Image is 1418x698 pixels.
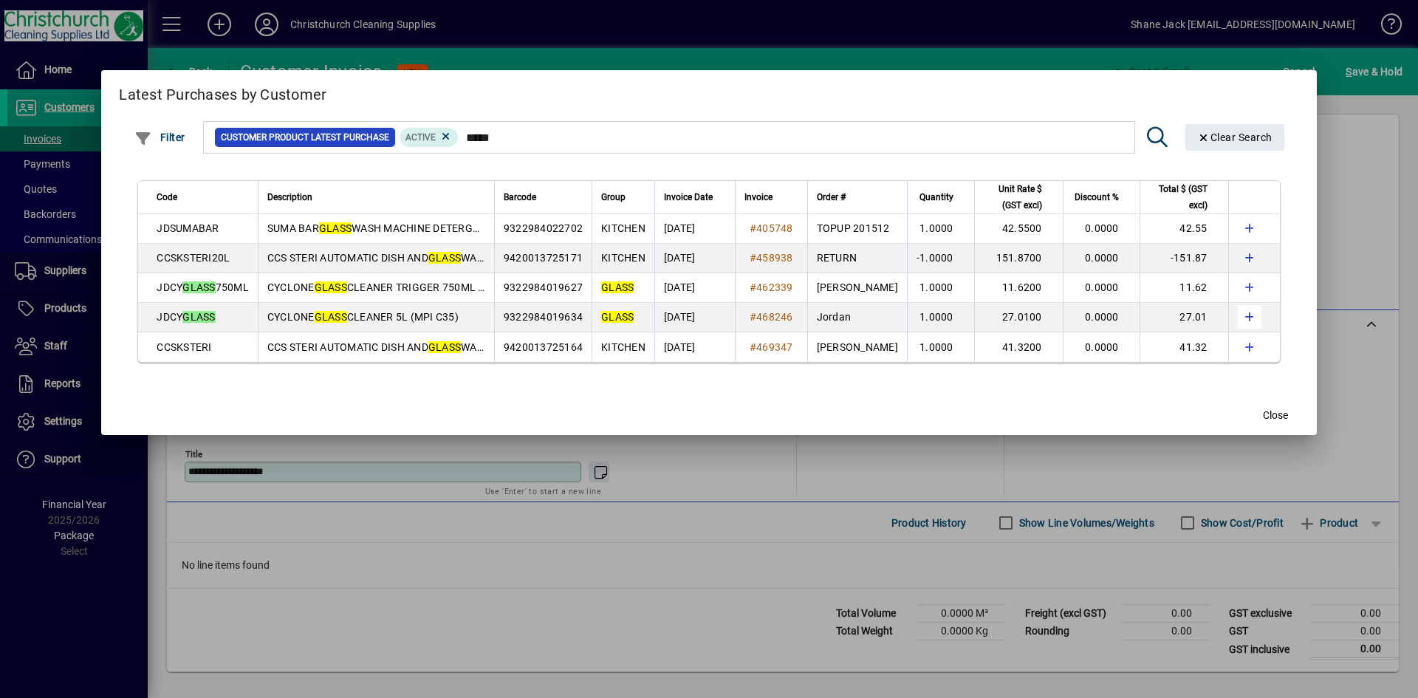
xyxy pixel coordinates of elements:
[601,252,645,264] span: KITCHEN
[131,124,189,151] button: Filter
[157,341,211,353] span: CCSKSTERI
[1063,214,1140,244] td: 0.0000
[744,279,798,295] a: #462339
[504,311,583,323] span: 9322984019634
[907,303,974,332] td: 1.0000
[654,273,735,303] td: [DATE]
[807,332,907,362] td: [PERSON_NAME]
[907,214,974,244] td: 1.0000
[1149,181,1221,213] div: Total $ (GST excl)
[974,273,1063,303] td: 11.6200
[504,252,583,264] span: 9420013725171
[1140,303,1228,332] td: 27.01
[428,252,461,264] em: GLASS
[1063,303,1140,332] td: 0.0000
[1197,131,1273,143] span: Clear Search
[974,244,1063,273] td: 151.8700
[756,281,793,293] span: 462339
[1140,214,1228,244] td: 42.55
[750,341,756,353] span: #
[907,332,974,362] td: 1.0000
[157,189,177,205] span: Code
[750,281,756,293] span: #
[756,222,793,234] span: 405748
[504,222,583,234] span: 9322984022702
[750,222,756,234] span: #
[1140,273,1228,303] td: 11.62
[664,189,726,205] div: Invoice Date
[315,281,347,293] em: GLASS
[267,189,485,205] div: Description
[654,244,735,273] td: [DATE]
[267,341,560,353] span: CCS STERI AUTOMATIC DISH AND WASHING LIQUID 5L
[1140,332,1228,362] td: 41.32
[601,222,645,234] span: KITCHEN
[654,214,735,244] td: [DATE]
[817,189,898,205] div: Order #
[601,281,634,293] em: GLASS
[1075,189,1119,205] span: Discount %
[601,341,645,353] span: KITCHEN
[182,311,215,323] em: GLASS
[654,303,735,332] td: [DATE]
[984,181,1055,213] div: Unit Rate $ (GST excl)
[744,250,798,266] a: #458938
[1252,403,1299,429] button: Close
[400,128,459,147] mat-chip: Product Activation Status: Active
[744,309,798,325] a: #468246
[807,244,907,273] td: RETURN
[917,189,967,205] div: Quantity
[267,311,459,323] span: CYCLONE CLEANER 5L (MPI C35)
[405,132,436,143] span: Active
[664,189,713,205] span: Invoice Date
[984,181,1042,213] span: Unit Rate $ (GST excl)
[750,252,756,264] span: #
[1185,124,1284,151] button: Clear
[267,252,566,264] span: CCS STERI AUTOMATIC DISH AND WASHING LIQUID 20L
[134,131,185,143] span: Filter
[919,189,953,205] span: Quantity
[974,214,1063,244] td: 42.5500
[315,311,347,323] em: GLASS
[319,222,352,234] em: GLASS
[1063,273,1140,303] td: 0.0000
[504,281,583,293] span: 9322984019627
[267,281,527,293] span: CYCLONE CLEANER TRIGGER 750ML (MPI C35)
[807,303,907,332] td: Jordan
[267,189,312,205] span: Description
[1149,181,1208,213] span: Total $ (GST excl)
[601,311,634,323] em: GLASS
[807,273,907,303] td: [PERSON_NAME]
[654,332,735,362] td: [DATE]
[1140,244,1228,273] td: -151.87
[428,341,461,353] em: GLASS
[157,252,230,264] span: CCSKSTERI20L
[157,189,249,205] div: Code
[1063,332,1140,362] td: 0.0000
[744,339,798,355] a: #469347
[601,189,645,205] div: Group
[974,332,1063,362] td: 41.3200
[504,189,583,205] div: Barcode
[744,189,773,205] span: Invoice
[157,311,215,323] span: JDCY
[504,341,583,353] span: 9420013725164
[756,341,793,353] span: 469347
[1263,408,1288,423] span: Close
[1072,189,1132,205] div: Discount %
[756,252,793,264] span: 458938
[907,244,974,273] td: -1.0000
[974,303,1063,332] td: 27.0100
[744,189,798,205] div: Invoice
[157,222,219,234] span: JDSUMABAR
[601,189,626,205] span: Group
[157,281,249,293] span: JDCY 750ML
[750,311,756,323] span: #
[817,189,846,205] span: Order #
[907,273,974,303] td: 1.0000
[807,214,907,244] td: TOPUP 201512
[182,281,215,293] em: GLASS
[1063,244,1140,273] td: 0.0000
[267,222,558,234] span: SUMA BAR WASH MACHINE DETERGENT 5L (MPI C31)
[221,130,389,145] span: Customer Product Latest Purchase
